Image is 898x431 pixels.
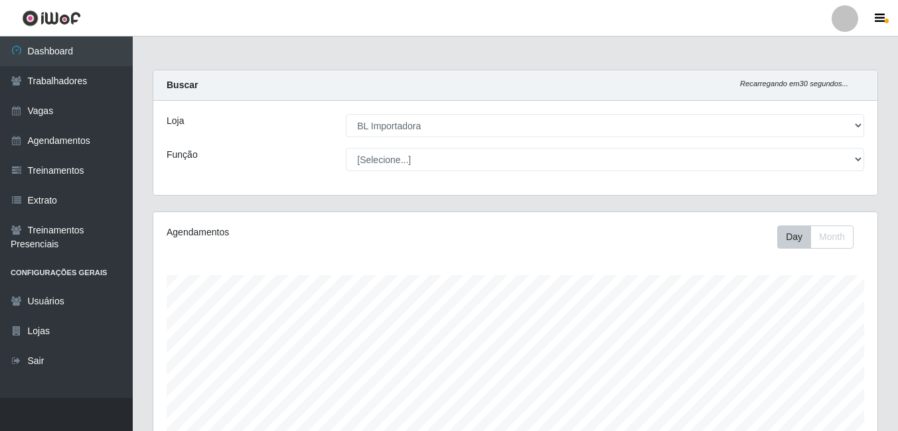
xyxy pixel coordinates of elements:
[777,225,854,249] div: First group
[167,148,198,162] label: Função
[777,225,864,249] div: Toolbar with button groups
[810,225,854,249] button: Month
[777,225,811,249] button: Day
[22,10,81,27] img: CoreUI Logo
[167,80,198,90] strong: Buscar
[167,114,184,128] label: Loja
[167,225,445,239] div: Agendamentos
[740,80,848,88] i: Recarregando em 30 segundos...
